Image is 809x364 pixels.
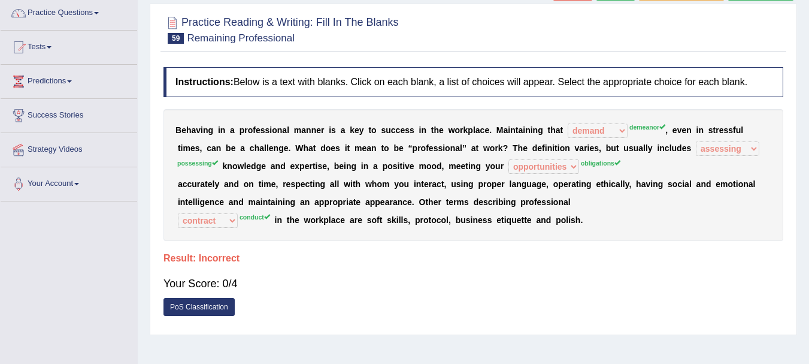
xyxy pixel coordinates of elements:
b: k [463,125,468,135]
b: t [313,143,316,153]
b: t [178,143,181,153]
b: s [195,143,200,153]
b: p [468,125,473,135]
b: u [634,143,639,153]
b: a [271,161,275,171]
b: , [327,161,329,171]
b: w [237,161,244,171]
b: n [315,179,320,189]
b: s [708,125,713,135]
b: s [686,143,691,153]
b: e [322,161,327,171]
b: y [394,179,399,189]
b: n [277,125,283,135]
b: w [449,125,455,135]
b: l [335,179,337,189]
sup: obligations [581,160,620,167]
b: a [178,179,183,189]
b: a [282,125,287,135]
b: o [244,179,249,189]
b: e [460,161,465,171]
b: n [525,125,531,135]
b: t [431,125,434,135]
b: e [399,143,404,153]
b: f [426,143,429,153]
b: t [347,143,350,153]
b: i [419,125,422,135]
b: a [230,125,235,135]
b: p [299,161,305,171]
b: h [186,125,192,135]
b: l [337,179,339,189]
b: h [372,179,377,189]
b: b [334,161,340,171]
b: B [175,125,181,135]
b: l [460,143,462,153]
b: y [359,125,364,135]
b: e [537,143,542,153]
b: e [439,125,444,135]
b: s [410,125,414,135]
b: , [665,125,668,135]
b: e [681,125,686,135]
b: s [265,125,270,135]
b: i [587,143,590,153]
b: o [384,143,389,153]
b: n [311,125,317,135]
b: d [437,161,442,171]
b: e [256,125,260,135]
b: c [480,125,485,135]
b: w [483,143,490,153]
a: Tests [1,31,137,61]
b: a [330,179,335,189]
b: t [616,143,619,153]
b: s [594,143,599,153]
b: r [417,143,420,153]
b: d [320,143,326,153]
b: n [421,125,426,135]
b: f [542,143,545,153]
b: n [203,125,208,135]
b: i [531,125,533,135]
b: n [346,161,352,171]
b: i [344,161,346,171]
b: a [518,125,523,135]
b: x [295,161,299,171]
b: e [181,125,186,135]
b: e [719,125,724,135]
b: g [538,125,543,135]
b: g [208,125,214,135]
sup: possessing [177,160,218,167]
b: e [429,143,434,153]
b: l [244,161,246,171]
b: e [269,143,274,153]
b: s [290,179,295,189]
b: l [213,179,215,189]
b: t [560,125,563,135]
b: h [254,143,260,153]
b: w [344,179,350,189]
b: f [733,125,736,135]
b: a [211,143,216,153]
b: v [677,125,682,135]
b: u [495,161,501,171]
b: i [181,143,183,153]
b: d [251,161,256,171]
b: l [287,125,289,135]
b: d [234,179,239,189]
b: r [584,143,587,153]
b: n [363,161,369,171]
b: o [272,125,277,135]
b: t [516,125,519,135]
b: i [468,161,471,171]
b: i [508,125,510,135]
b: t [205,179,208,189]
b: ” [462,143,466,153]
b: p [383,161,388,171]
b: u [386,125,391,135]
b: u [623,143,629,153]
b: i [313,179,315,189]
b: a [638,143,643,153]
b: m [294,125,301,135]
b: , [599,143,601,153]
